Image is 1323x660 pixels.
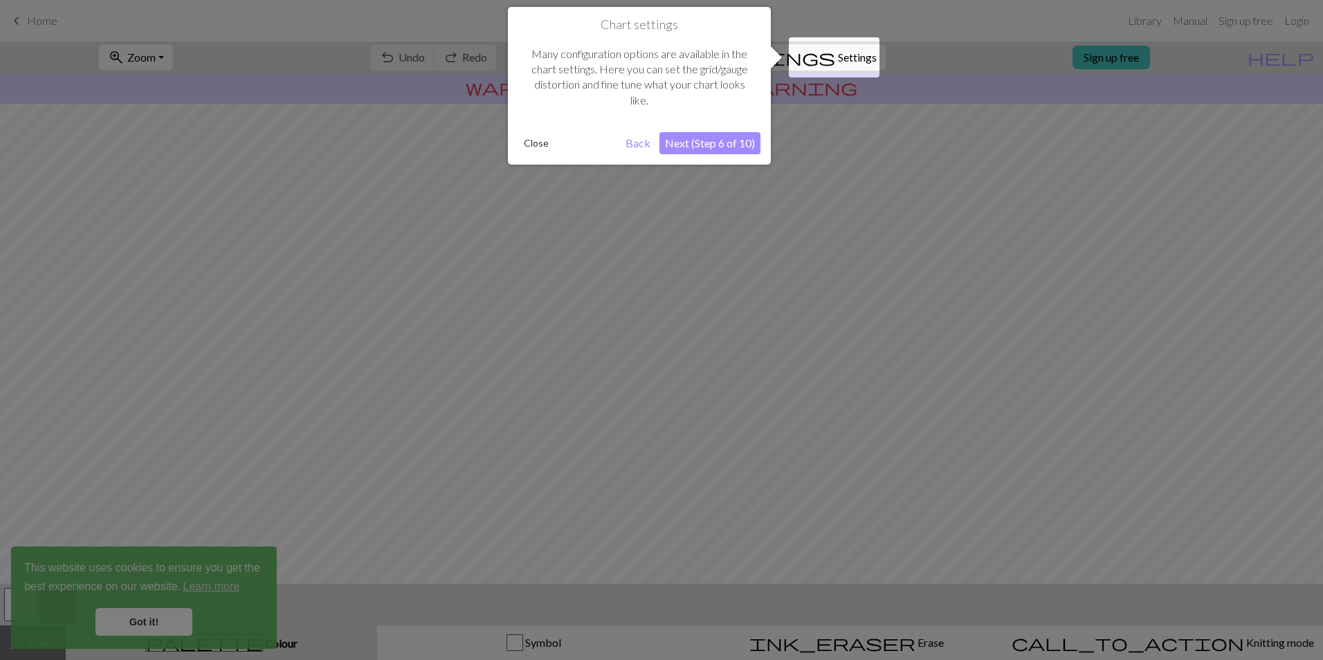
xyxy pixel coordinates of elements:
div: Many configuration options are available in the chart settings. Here you can set the grid/gauge d... [518,33,760,122]
button: Close [518,133,554,154]
div: Chart settings [508,7,771,165]
h1: Chart settings [518,17,760,33]
button: Next (Step 6 of 10) [659,132,760,154]
button: Back [620,132,656,154]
